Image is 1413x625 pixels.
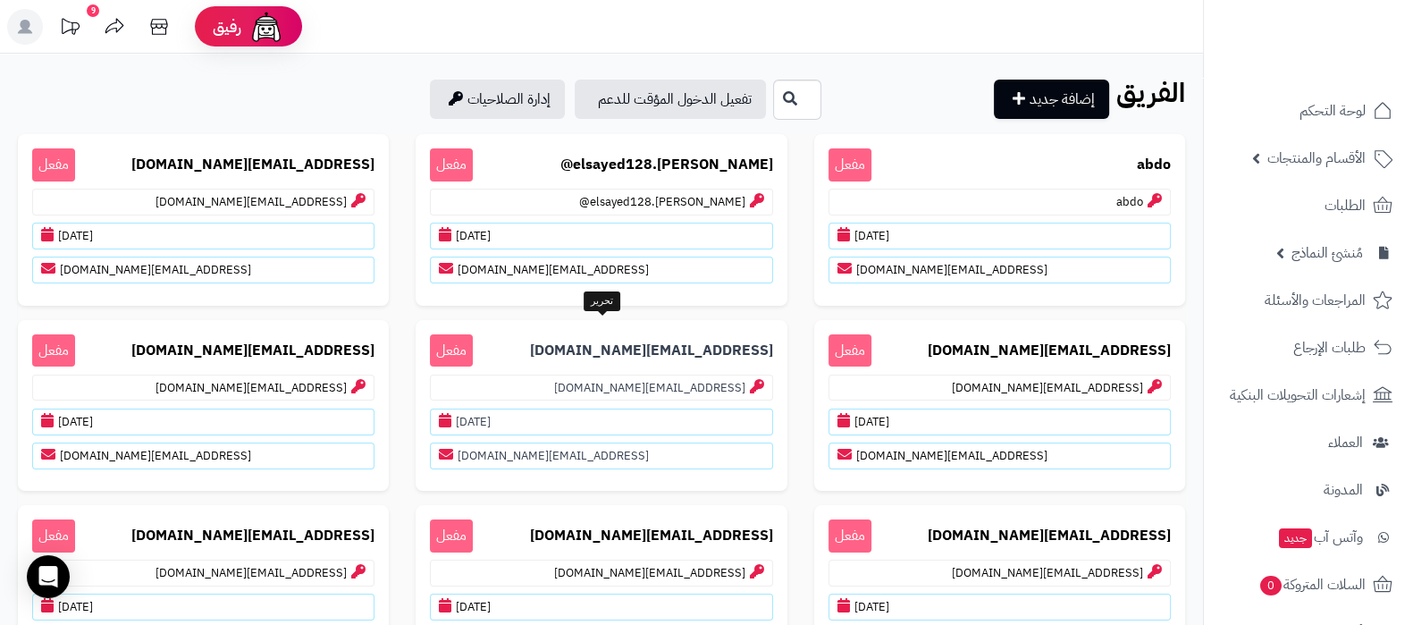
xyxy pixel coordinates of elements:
a: [PERSON_NAME].elsayed128@ مفعل[PERSON_NAME].elsayed128@[DATE][EMAIL_ADDRESS][DOMAIN_NAME] [416,134,786,306]
span: مفعل [430,519,473,553]
p: [EMAIL_ADDRESS][DOMAIN_NAME] [32,189,374,215]
a: المدونة [1215,469,1402,511]
div: 9 [87,4,99,17]
b: [PERSON_NAME].elsayed128@ [560,155,773,175]
a: [EMAIL_ADDRESS][DOMAIN_NAME] مفعل[EMAIL_ADDRESS][DOMAIN_NAME][DATE][EMAIL_ADDRESS][DOMAIN_NAME] [18,134,389,306]
b: abdo [1137,155,1171,175]
a: إضافة جديد [994,80,1109,119]
b: [EMAIL_ADDRESS][DOMAIN_NAME] [928,341,1171,361]
b: [EMAIL_ADDRESS][DOMAIN_NAME] [131,155,374,175]
p: [PERSON_NAME].elsayed128@ [430,189,772,215]
span: العملاء [1328,430,1363,455]
span: مفعل [430,148,473,182]
b: الفريق [1116,72,1185,113]
p: [EMAIL_ADDRESS][DOMAIN_NAME] [32,257,374,283]
a: العملاء [1215,421,1402,464]
a: المراجعات والأسئلة [1215,279,1402,322]
span: لوحة التحكم [1299,98,1366,123]
p: [EMAIL_ADDRESS][DOMAIN_NAME] [828,443,1171,469]
p: [DATE] [32,594,374,621]
a: الطلبات [1215,184,1402,227]
span: الأقسام والمنتجات [1267,146,1366,171]
span: مُنشئ النماذج [1291,241,1363,266]
p: [EMAIL_ADDRESS][DOMAIN_NAME] [828,560,1171,587]
img: ai-face.png [248,9,284,45]
b: [EMAIL_ADDRESS][DOMAIN_NAME] [131,526,374,546]
span: مفعل [32,334,75,367]
span: 0 [1260,576,1283,596]
a: السلات المتروكة0 [1215,563,1402,606]
p: [EMAIL_ADDRESS][DOMAIN_NAME] [32,560,374,587]
span: مفعل [430,334,473,367]
a: [EMAIL_ADDRESS][DOMAIN_NAME] مفعل[EMAIL_ADDRESS][DOMAIN_NAME][DATE][EMAIL_ADDRESS][DOMAIN_NAME] [18,320,389,492]
a: إدارة الصلاحيات [430,80,565,119]
span: مفعل [32,519,75,553]
p: [DATE] [828,409,1171,435]
p: [DATE] [32,409,374,435]
a: [EMAIL_ADDRESS][DOMAIN_NAME] مفعل[EMAIL_ADDRESS][DOMAIN_NAME][DATE][EMAIL_ADDRESS][DOMAIN_NAME] [814,320,1185,492]
b: [EMAIL_ADDRESS][DOMAIN_NAME] [131,341,374,361]
p: [EMAIL_ADDRESS][DOMAIN_NAME] [430,443,772,469]
p: [EMAIL_ADDRESS][DOMAIN_NAME] [32,443,374,469]
p: [DATE] [430,223,772,249]
p: [EMAIL_ADDRESS][DOMAIN_NAME] [32,375,374,401]
p: [DATE] [828,594,1171,621]
span: السلات المتروكة [1258,572,1366,597]
b: [EMAIL_ADDRESS][DOMAIN_NAME] [530,341,773,361]
span: جديد [1279,528,1312,548]
span: رفيق [213,16,241,38]
p: [EMAIL_ADDRESS][DOMAIN_NAME] [430,257,772,283]
a: طلبات الإرجاع [1215,326,1402,369]
span: وآتس آب [1277,525,1363,550]
span: طلبات الإرجاع [1293,335,1366,360]
span: مفعل [828,519,871,553]
a: abdo مفعلabdo[DATE][EMAIL_ADDRESS][DOMAIN_NAME] [814,134,1185,306]
a: تحديثات المنصة [47,9,92,49]
span: المدونة [1324,477,1363,503]
span: مفعل [32,148,75,182]
span: إشعارات التحويلات البنكية [1230,383,1366,408]
p: [DATE] [430,594,772,621]
b: [EMAIL_ADDRESS][DOMAIN_NAME] [928,526,1171,546]
b: [EMAIL_ADDRESS][DOMAIN_NAME] [530,526,773,546]
p: [EMAIL_ADDRESS][DOMAIN_NAME] [430,375,772,401]
a: وآتس آبجديد [1215,516,1402,559]
p: abdo [828,189,1171,215]
span: المراجعات والأسئلة [1265,288,1366,313]
p: [EMAIL_ADDRESS][DOMAIN_NAME] [828,257,1171,283]
div: Open Intercom Messenger [27,555,70,598]
a: [EMAIL_ADDRESS][DOMAIN_NAME] مفعل[EMAIL_ADDRESS][DOMAIN_NAME][DATE][EMAIL_ADDRESS][DOMAIN_NAME] [416,320,786,492]
p: [DATE] [430,409,772,435]
p: [EMAIL_ADDRESS][DOMAIN_NAME] [828,375,1171,401]
div: تحرير [584,291,620,311]
span: الطلبات [1325,193,1366,218]
span: مفعل [828,334,871,367]
img: logo-2.png [1291,41,1396,79]
a: تفعيل الدخول المؤقت للدعم [575,80,766,119]
span: مفعل [828,148,871,182]
p: [EMAIL_ADDRESS][DOMAIN_NAME] [430,560,772,587]
p: [DATE] [32,223,374,249]
p: [DATE] [828,223,1171,249]
a: إشعارات التحويلات البنكية [1215,374,1402,417]
a: لوحة التحكم [1215,89,1402,132]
